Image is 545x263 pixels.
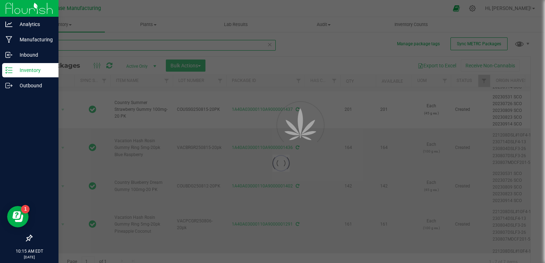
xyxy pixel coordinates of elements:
[5,51,12,58] inline-svg: Inbound
[5,36,12,43] inline-svg: Manufacturing
[21,205,30,213] iframe: Resource center unread badge
[5,21,12,28] inline-svg: Analytics
[12,66,55,74] p: Inventory
[7,206,29,227] iframe: Resource center
[5,82,12,89] inline-svg: Outbound
[3,248,55,254] p: 10:15 AM EDT
[12,20,55,29] p: Analytics
[12,81,55,90] p: Outbound
[12,51,55,59] p: Inbound
[3,254,55,260] p: [DATE]
[5,67,12,74] inline-svg: Inventory
[12,35,55,44] p: Manufacturing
